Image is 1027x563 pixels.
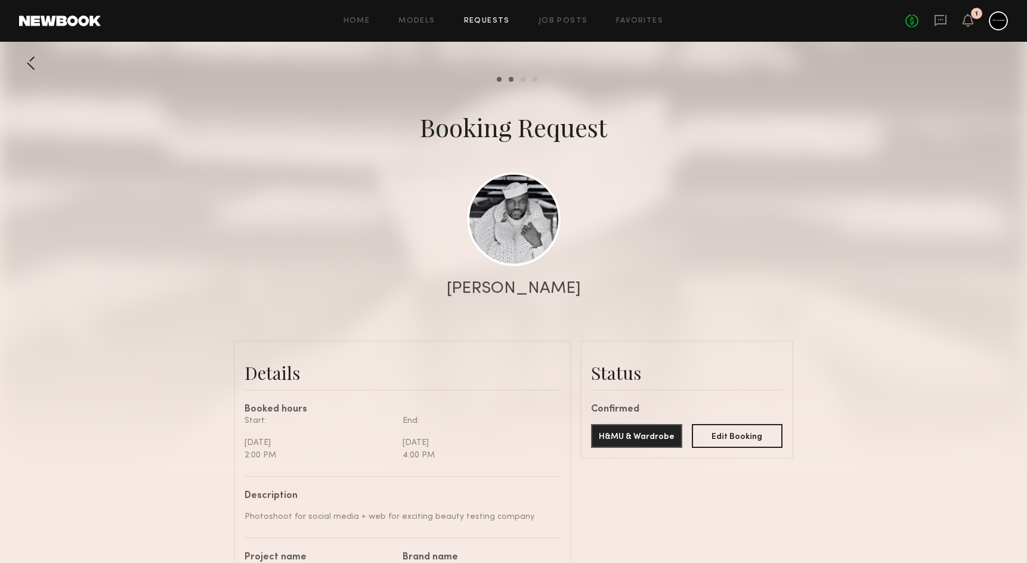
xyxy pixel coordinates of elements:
button: H&MU & Wardrobe [591,424,682,448]
div: 4:00 PM [403,449,552,462]
div: Booking Request [420,110,607,144]
div: Project name [245,553,394,562]
div: 1 [975,11,978,17]
div: Description [245,491,552,501]
div: End: [403,414,552,427]
div: [DATE] [245,437,394,449]
a: Home [344,17,370,25]
div: Details [245,361,561,385]
div: Brand name [403,553,552,562]
div: Status [591,361,782,385]
a: Job Posts [539,17,588,25]
div: Photoshoot for social media + web for exciting beauty testing company. [245,511,552,523]
a: Models [398,17,435,25]
button: Edit Booking [692,424,783,448]
div: Start: [245,414,394,427]
div: 2:00 PM [245,449,394,462]
div: [PERSON_NAME] [447,280,581,297]
div: [DATE] [403,437,552,449]
a: Requests [464,17,510,25]
a: Favorites [616,17,663,25]
div: Booked hours [245,405,561,414]
div: Confirmed [591,405,782,414]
